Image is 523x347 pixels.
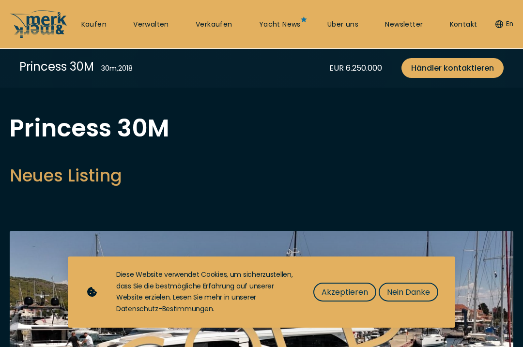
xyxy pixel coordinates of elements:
[495,19,513,29] button: En
[329,62,382,74] div: EUR 6.250.000
[313,283,376,302] button: Akzeptieren
[401,58,504,78] a: Händler kontaktieren
[411,62,494,74] span: Händler kontaktieren
[10,164,169,187] h2: Neues Listing
[327,20,358,30] a: Über uns
[116,269,294,315] div: Diese Website verwendet Cookies, um sicherzustellen, dass Sie die bestmögliche Erfahrung auf unse...
[81,20,107,30] a: Kaufen
[19,58,94,75] div: Princess 30M
[116,304,213,314] a: Datenschutz-Bestimmungen
[450,20,477,30] a: Kontakt
[322,286,368,298] span: Akzeptieren
[387,286,430,298] span: Nein Danke
[385,20,423,30] a: Newsletter
[101,63,133,74] div: 30 m , 2018
[379,283,438,302] button: Nein Danke
[10,116,169,140] h1: Princess 30M
[196,20,232,30] a: Verkaufen
[133,20,169,30] a: Verwalten
[259,20,301,30] a: Yacht News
